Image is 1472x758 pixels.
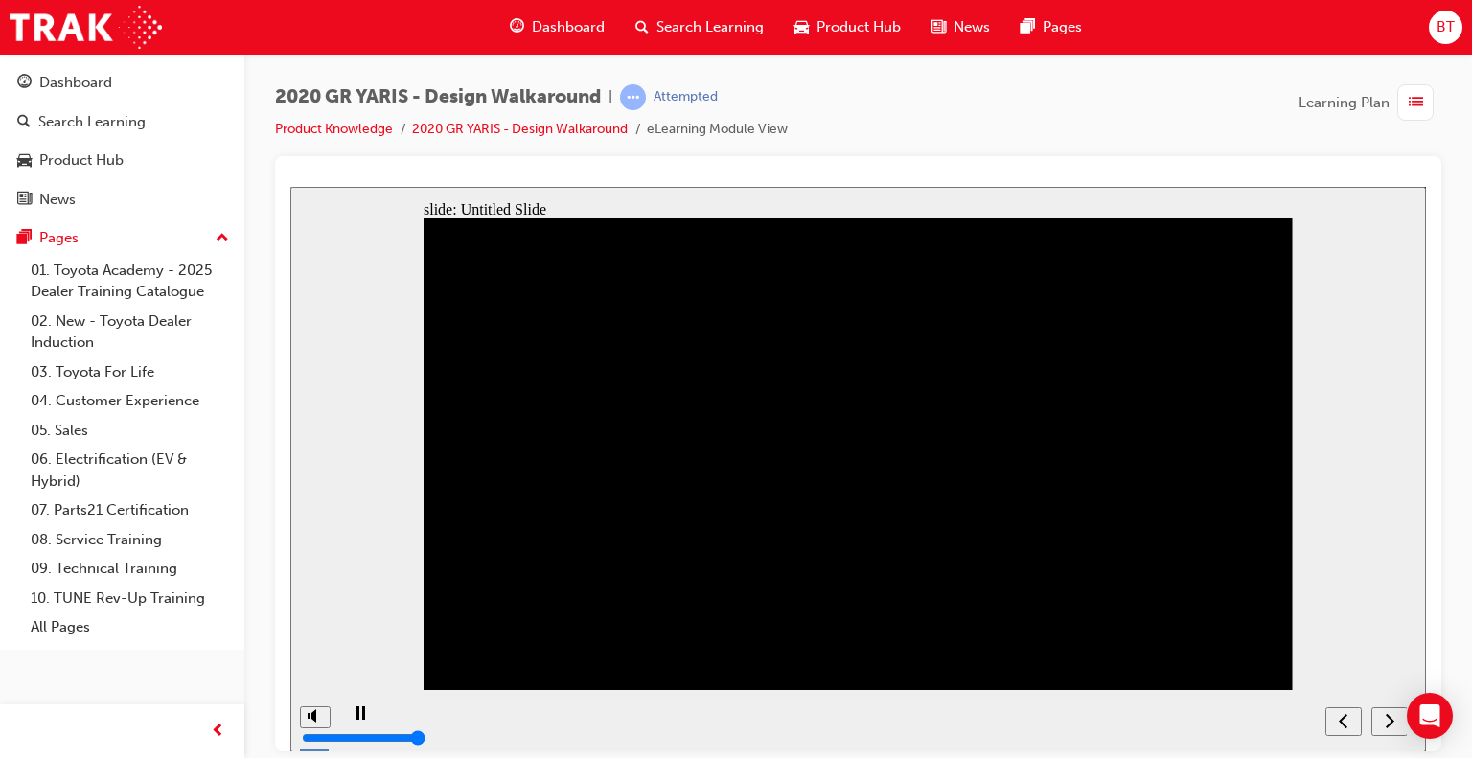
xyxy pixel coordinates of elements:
div: Open Intercom Messenger [1407,693,1453,739]
button: volume [10,519,40,541]
span: pages-icon [17,230,32,247]
img: Trak [10,6,162,49]
button: DashboardSearch LearningProduct HubNews [8,61,237,220]
a: Dashboard [8,65,237,101]
button: BT [1429,11,1462,44]
span: news-icon [17,192,32,209]
span: BT [1437,16,1455,38]
nav: slide navigation [1035,503,1116,565]
div: News [39,189,76,211]
a: Product Knowledge [275,121,393,137]
span: guage-icon [510,15,524,39]
span: car-icon [17,152,32,170]
button: Pages [8,220,237,256]
span: Search Learning [656,16,764,38]
input: volume [11,543,135,559]
a: 01. Toyota Academy - 2025 Dealer Training Catalogue [23,256,237,307]
a: news-iconNews [916,8,1005,47]
a: 04. Customer Experience [23,386,237,416]
span: news-icon [931,15,946,39]
span: guage-icon [17,75,32,92]
span: pages-icon [1021,15,1035,39]
button: next [1081,520,1117,549]
li: eLearning Module View [647,119,788,141]
a: 03. Toyota For Life [23,357,237,387]
div: Dashboard [39,72,112,94]
span: learningRecordVerb_ATTEMPT-icon [620,84,646,110]
span: Product Hub [816,16,901,38]
a: 06. Electrification (EV & Hybrid) [23,445,237,495]
div: misc controls [10,503,38,565]
a: car-iconProduct Hub [779,8,916,47]
span: News [954,16,990,38]
button: Learning Plan [1299,84,1441,121]
span: Learning Plan [1299,92,1390,114]
div: Attempted [654,88,718,106]
a: guage-iconDashboard [494,8,620,47]
span: list-icon [1409,91,1423,115]
span: prev-icon [211,720,225,744]
a: pages-iconPages [1005,8,1097,47]
div: playback controls [48,503,1025,565]
a: Product Hub [8,143,237,178]
a: 09. Technical Training [23,554,237,584]
span: 2020 GR YARIS - Design Walkaround [275,86,601,108]
button: previous [1035,520,1071,549]
a: All Pages [23,612,237,642]
div: Pages [39,227,79,249]
a: 02. New - Toyota Dealer Induction [23,307,237,357]
a: search-iconSearch Learning [620,8,779,47]
span: Pages [1043,16,1082,38]
a: News [8,182,237,218]
a: 07. Parts21 Certification [23,495,237,525]
span: search-icon [17,114,31,131]
button: play/pause [48,518,80,551]
a: Search Learning [8,104,237,140]
span: search-icon [635,15,649,39]
a: 10. TUNE Rev-Up Training [23,584,237,613]
div: Product Hub [39,149,124,172]
span: up-icon [216,226,229,251]
div: Search Learning [38,111,146,133]
span: Dashboard [532,16,605,38]
span: car-icon [794,15,809,39]
a: 08. Service Training [23,525,237,555]
a: 05. Sales [23,416,237,446]
a: 2020 GR YARIS - Design Walkaround [412,121,628,137]
span: | [609,86,612,108]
